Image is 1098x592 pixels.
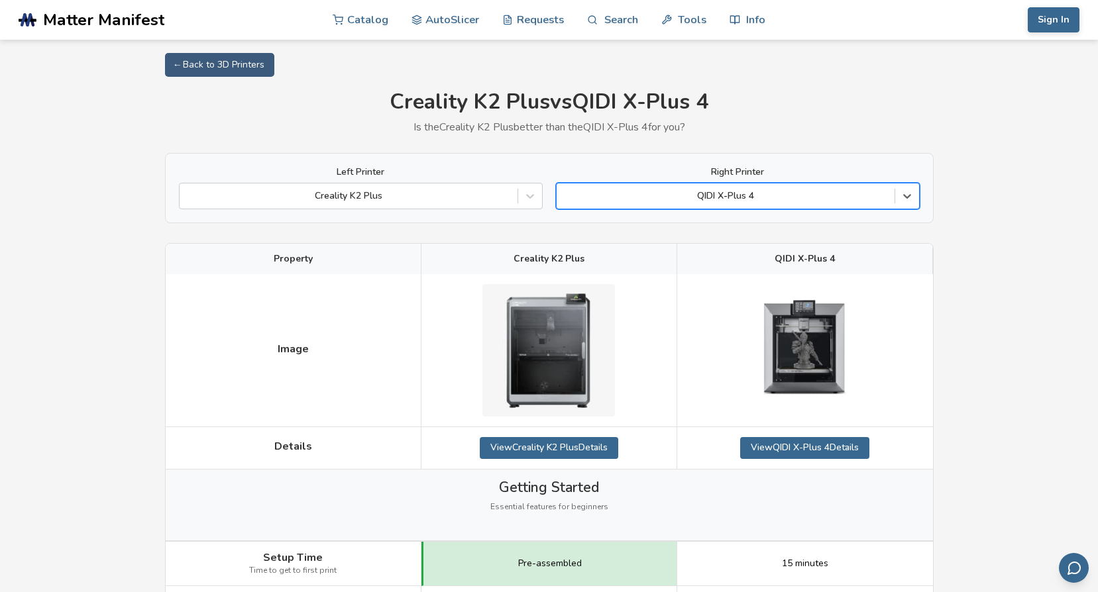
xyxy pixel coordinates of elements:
[274,440,312,452] span: Details
[518,558,582,569] span: Pre-assembled
[263,552,323,564] span: Setup Time
[249,566,337,575] span: Time to get to first print
[556,167,920,177] label: Right Printer
[775,254,835,264] span: QIDI X-Plus 4
[499,479,599,495] span: Getting Started
[782,558,828,569] span: 15 minutes
[490,503,608,512] span: Essential features for beginners
[514,254,584,264] span: Creality K2 Plus
[480,437,618,458] a: ViewCreality K2 PlusDetails
[43,11,164,29] span: Matter Manifest
[1028,7,1079,32] button: Sign In
[274,254,313,264] span: Property
[278,343,309,355] span: Image
[165,53,274,77] a: ← Back to 3D Printers
[482,284,615,417] img: Creality K2 Plus
[186,191,189,201] input: Creality K2 Plus
[1059,553,1089,583] button: Send feedback via email
[165,121,934,133] p: Is the Creality K2 Plus better than the QIDI X-Plus 4 for you?
[165,90,934,115] h1: Creality K2 Plus vs QIDI X-Plus 4
[740,437,869,458] a: ViewQIDI X-Plus 4Details
[179,167,543,177] label: Left Printer
[739,284,871,417] img: QIDI X-Plus 4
